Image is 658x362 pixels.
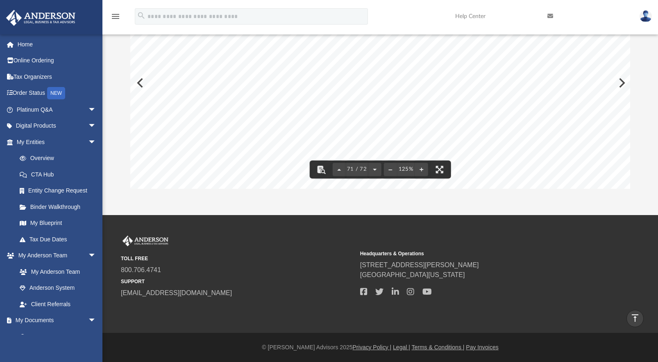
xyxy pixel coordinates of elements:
a: 800.706.4741 [121,266,161,273]
span: [US_STATE] [329,115,381,125]
a: Platinum Q&Aarrow_drop_down [6,101,109,118]
button: 71 / 72 [346,160,368,179]
span: Liability Company [404,115,481,125]
span: arrow_drop_down [88,118,104,135]
img: User Pic [640,10,652,22]
a: Online Ordering [6,53,109,69]
span: 71 / 72 [346,167,368,172]
a: Privacy Policy | [353,344,392,351]
i: menu [111,11,120,21]
button: Zoom out [383,160,397,179]
span: Limited [369,115,402,125]
button: Next page [368,160,381,179]
img: Anderson Advisors Platinum Portal [121,236,170,246]
a: Pay Invoices [466,344,498,351]
div: Current zoom level [397,167,415,172]
a: [GEOGRAPHIC_DATA][US_STATE] [360,271,465,278]
span: arrow_drop_down [88,247,104,264]
a: Tax Due Dates [11,231,109,247]
div: NEW [47,87,65,99]
a: Binder Walkthrough [11,199,109,215]
small: Headquarters & Operations [360,250,594,257]
span: 100 [569,26,585,37]
a: Legal | [393,344,410,351]
a: Anderson System [11,280,104,296]
a: My Documentsarrow_drop_down [6,312,104,329]
a: My Entitiesarrow_drop_down [6,134,109,150]
a: My Anderson Team [11,263,100,280]
span: KWAD Holdings, LLC [284,136,391,147]
a: [STREET_ADDRESS][PERSON_NAME] [360,261,479,268]
button: Toggle findbar [312,160,330,179]
a: menu [111,16,120,21]
a: Client Referrals [11,296,104,312]
i: vertical_align_top [630,313,640,323]
button: Enter fullscreen [430,160,448,179]
i: search [137,11,146,20]
a: My Anderson Teamarrow_drop_down [6,247,104,264]
button: Previous page [333,160,346,179]
a: [EMAIL_ADDRESS][DOMAIN_NAME] [121,289,232,296]
a: Entity Change Request [11,183,109,199]
span: arrow_drop_down [88,134,104,151]
a: Digital Productsarrow_drop_down [6,118,109,134]
a: My Blueprint [11,215,104,231]
span: One Hundred [198,151,254,160]
span: arrow_drop_down [88,312,104,329]
span: PPS Bio Systems, LLC [321,82,480,99]
a: Tax Organizers [6,69,109,85]
a: CTA Hub [11,166,109,183]
span: A [319,115,326,125]
div: © [PERSON_NAME] Advisors 2025 [102,343,658,352]
img: Anderson Advisors Platinum Portal [4,10,78,26]
a: Home [6,36,109,53]
a: Overview [11,150,109,167]
a: vertical_align_top [626,310,644,327]
span: 1 [225,26,231,37]
small: SUPPORT [121,278,354,285]
a: Order StatusNEW [6,85,109,102]
a: Box [11,328,100,345]
button: Zoom in [415,160,428,179]
span: arrow_drop_down [88,101,104,118]
small: TOLL FREE [121,255,354,262]
a: Terms & Conditions | [412,344,465,351]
